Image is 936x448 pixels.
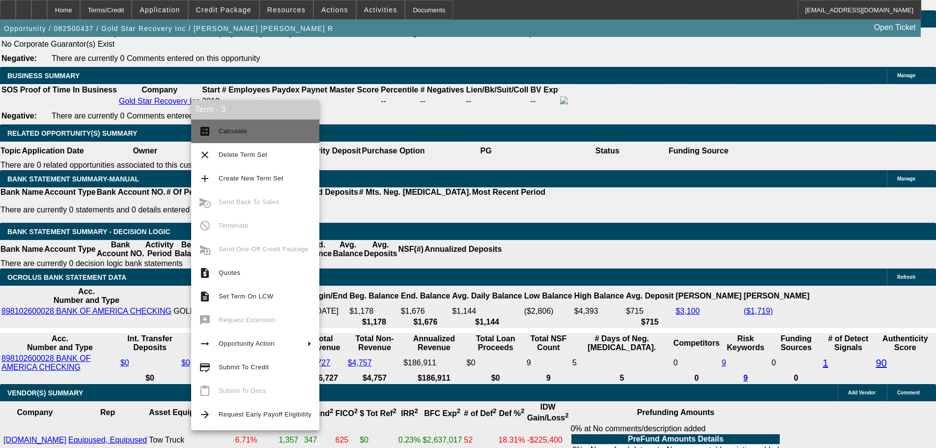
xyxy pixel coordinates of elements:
[547,142,668,160] th: Status
[400,287,451,305] th: End. Balance
[7,72,80,80] span: BUSINESS SUMMARY
[0,206,545,214] p: There are currently 0 statements and 0 details entered on this opportunity
[7,129,137,137] span: RELATED OPPORTUNITY(S) SUMMARY
[721,334,770,353] th: Risk Keywords
[149,408,233,417] b: Asset Equipment Type
[348,358,372,367] a: $4,757
[199,338,211,350] mat-icon: arrow_right_alt
[743,307,773,315] a: ($1,719)
[199,149,211,161] mat-icon: clear
[280,187,358,197] th: Annualized Deposits
[771,334,821,353] th: Funding Sources
[530,96,559,107] td: --
[100,408,115,417] b: Rep
[260,0,313,19] button: Resources
[199,125,211,137] mat-icon: calculate
[7,228,170,236] span: Bank Statement Summary - Decision Logic
[181,334,254,353] th: Int. Transfer Withdrawals
[219,293,273,300] span: Set Term On LCW
[354,407,358,415] sup: 2
[336,409,358,418] b: FICO
[421,97,464,106] div: --
[876,358,887,368] a: 90
[7,273,126,281] span: OCROLUS BANK STATEMENT DATA
[403,334,465,353] th: Annualized Revenue
[676,307,700,315] a: $3,100
[465,96,529,107] td: --
[360,409,397,418] b: $ Tot Ref
[166,187,213,197] th: # Of Periods
[403,358,464,367] div: $186,911
[145,240,174,259] th: Activity Period
[457,407,460,415] sup: 2
[876,334,935,353] th: Authenticity Score
[44,187,96,197] th: Account Type
[848,390,876,395] span: Add Vendor
[349,317,399,327] th: $1,178
[526,334,571,353] th: Sum of the Total NSF Count and Total Overdraft Fee Count from Ocrolus
[524,306,573,316] td: ($2,806)
[531,86,558,94] b: BV Exp
[302,86,379,94] b: Paynet Master Score
[393,407,396,415] sup: 2
[199,173,211,184] mat-icon: add
[314,0,356,19] button: Actions
[173,306,281,316] td: GOLD STAR RECOVERY INC
[189,0,259,19] button: Credit Package
[401,409,418,418] b: IRR
[298,142,361,160] th: Security Deposit
[219,340,275,347] span: Opportunity Action
[574,306,624,316] td: $4,393
[472,187,546,197] th: Most Recent Period
[361,142,425,160] th: Purchase Option
[173,287,281,305] th: Acc. Holder Name
[466,334,525,353] th: Total Loan Proceeds
[403,373,465,383] th: $186,911
[722,358,726,367] a: 9
[572,373,672,383] th: 5
[560,96,568,104] img: facebook-icon.png
[357,0,405,19] button: Activities
[524,287,573,305] th: Low Balance
[222,86,270,94] b: # Employees
[3,436,66,444] a: [DOMAIN_NAME]
[625,317,674,327] th: $715
[199,291,211,302] mat-icon: description
[196,6,252,14] span: Credit Package
[675,287,742,305] th: [PERSON_NAME]
[771,354,821,372] td: 0
[464,409,496,418] b: # of Def
[424,409,460,418] b: BFC Exp
[823,358,828,368] a: 1
[219,151,267,158] span: Delete Term Set
[625,287,674,305] th: Avg. Deposit
[400,306,451,316] td: $1,676
[4,25,333,32] span: Opportunity / 082500437 / Gold Star Recovery Inc / [PERSON_NAME] [PERSON_NAME] R
[381,97,418,106] div: --
[321,6,348,14] span: Actions
[364,240,398,259] th: Avg. Deposits
[347,334,402,353] th: Total Non-Revenue
[400,317,451,327] th: $1,676
[119,97,200,105] a: Gold Star Recovery Inc
[7,175,139,183] span: BANK STATEMENT SUMMARY-MANUAL
[7,389,83,397] span: VENDOR(S) SUMMARY
[267,6,306,14] span: Resources
[219,269,240,276] span: Quotes
[381,86,418,94] b: Percentile
[526,373,571,383] th: 9
[673,354,720,372] td: 0
[673,334,720,353] th: Competitors
[452,317,523,327] th: $1,144
[572,334,672,353] th: # Days of Neg. [MEDICAL_DATA].
[1,39,538,49] td: No Corporate Guarantor(s) Exist
[897,176,915,181] span: Manage
[20,85,117,95] th: Proof of Time In Business
[219,127,247,135] span: Calculate
[527,403,569,422] b: IDW Gain/Loss
[572,354,672,372] td: 5
[1,112,37,120] b: Negative:
[743,287,810,305] th: [PERSON_NAME]
[565,412,568,419] sup: 2
[202,86,220,94] b: Start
